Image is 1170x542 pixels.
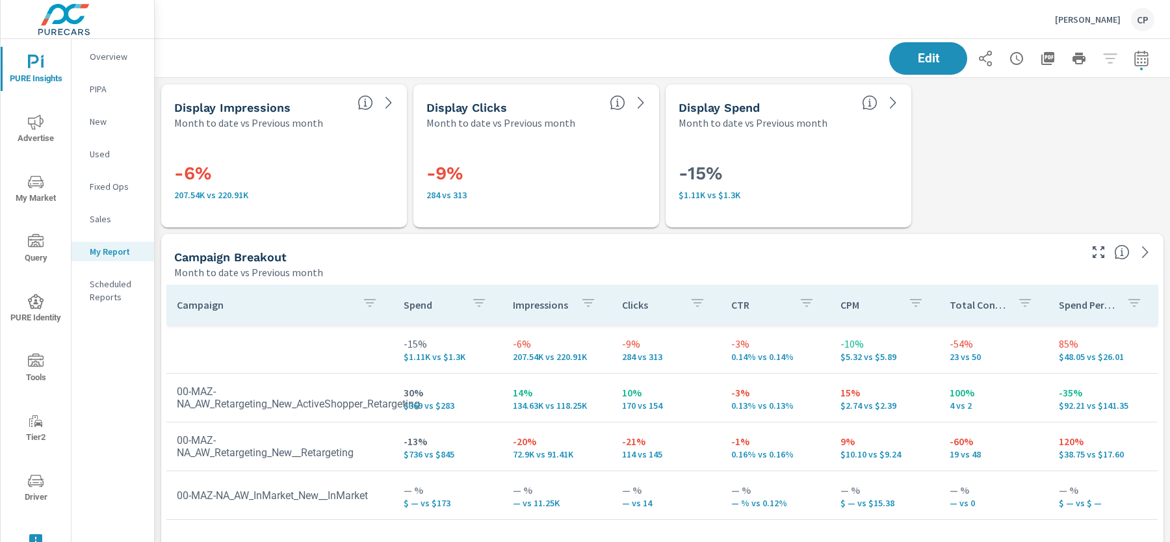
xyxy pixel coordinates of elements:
[513,352,601,362] p: 207,535 vs 220,911
[610,95,625,110] span: The number of times an ad was clicked by a consumer.
[426,190,646,200] p: 284 vs 313
[166,375,393,420] td: 00-MAZ-NA_AW_Retargeting_New_ActiveShopper_Retargeting
[71,47,154,66] div: Overview
[513,482,601,498] p: — %
[840,336,929,352] p: -10%
[5,413,67,445] span: Tier2
[71,274,154,307] div: Scheduled Reports
[731,449,820,459] p: 0.16% vs 0.16%
[71,79,154,99] div: PIPA
[840,482,929,498] p: — %
[1059,352,1147,362] p: $48.05 vs $26.01
[90,245,144,258] p: My Report
[731,352,820,362] p: 0.14% vs 0.14%
[404,498,492,508] p: $ — vs $173
[174,162,394,185] h3: -6%
[950,385,1038,400] p: 100%
[840,449,929,459] p: $10.10 vs $9.24
[1059,385,1147,400] p: -35%
[1059,400,1147,411] p: $92.21 vs $141.35
[1059,298,1116,311] p: Spend Per Conversion
[90,148,144,161] p: Used
[731,433,820,449] p: -1%
[5,294,67,326] span: PURE Identity
[404,400,492,411] p: $369 vs $283
[90,277,144,303] p: Scheduled Reports
[1035,45,1061,71] button: "Export Report to PDF"
[731,385,820,400] p: -3%
[950,336,1038,352] p: -54%
[174,250,287,264] h5: Campaign Breakout
[174,265,323,280] p: Month to date vs Previous month
[950,498,1038,508] p: — vs 0
[731,482,820,498] p: — %
[1059,498,1147,508] p: $ — vs $ —
[902,53,954,64] span: Edit
[731,498,820,508] p: — % vs 0.12%
[5,354,67,385] span: Tools
[972,45,998,71] button: Share Report
[90,213,144,226] p: Sales
[71,144,154,164] div: Used
[840,298,898,311] p: CPM
[5,174,67,206] span: My Market
[404,385,492,400] p: 30%
[622,433,710,449] p: -21%
[622,352,710,362] p: 284 vs 313
[950,433,1038,449] p: -60%
[950,449,1038,459] p: 19 vs 48
[90,50,144,63] p: Overview
[950,298,1007,311] p: Total Conversions
[731,336,820,352] p: -3%
[513,336,601,352] p: -6%
[174,115,323,131] p: Month to date vs Previous month
[71,209,154,229] div: Sales
[1055,14,1121,25] p: [PERSON_NAME]
[5,473,67,505] span: Driver
[1059,336,1147,352] p: 85%
[174,101,291,114] h5: Display Impressions
[71,112,154,131] div: New
[513,400,601,411] p: 134,634 vs 118,252
[679,190,898,200] p: $1.11K vs $1.3K
[1135,242,1156,263] a: See more details in report
[71,242,154,261] div: My Report
[357,95,373,110] span: The number of times an ad was shown on your behalf.
[5,234,67,266] span: Query
[840,385,929,400] p: 15%
[166,479,393,512] td: 00-MAZ-NA_AW_InMarket_New__InMarket
[840,433,929,449] p: 9%
[622,336,710,352] p: -9%
[1131,8,1154,31] div: CP
[679,115,827,131] p: Month to date vs Previous month
[1066,45,1092,71] button: Print Report
[513,498,601,508] p: — vs 11,247
[513,433,601,449] p: -20%
[1114,244,1130,260] span: This is a summary of Display performance results by campaign. Each column can be sorted.
[404,298,461,311] p: Spend
[731,400,820,411] p: 0.13% vs 0.13%
[513,298,570,311] p: Impressions
[404,433,492,449] p: -13%
[177,298,352,311] p: Campaign
[840,400,929,411] p: $2.74 vs $2.39
[404,449,492,459] p: $736 vs $845
[5,114,67,146] span: Advertise
[1059,449,1147,459] p: $38.75 vs $17.60
[622,482,710,498] p: — %
[840,498,929,508] p: $ — vs $15.38
[622,400,710,411] p: 170 vs 154
[1088,242,1109,263] button: Make Fullscreen
[731,298,788,311] p: CTR
[513,385,601,400] p: 14%
[71,177,154,196] div: Fixed Ops
[840,352,929,362] p: $5.32 vs $5.89
[404,482,492,498] p: — %
[679,101,760,114] h5: Display Spend
[1128,45,1154,71] button: Select Date Range
[1059,433,1147,449] p: 120%
[378,92,399,113] a: See more details in report
[426,101,507,114] h5: Display Clicks
[404,336,492,352] p: -15%
[679,162,898,185] h3: -15%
